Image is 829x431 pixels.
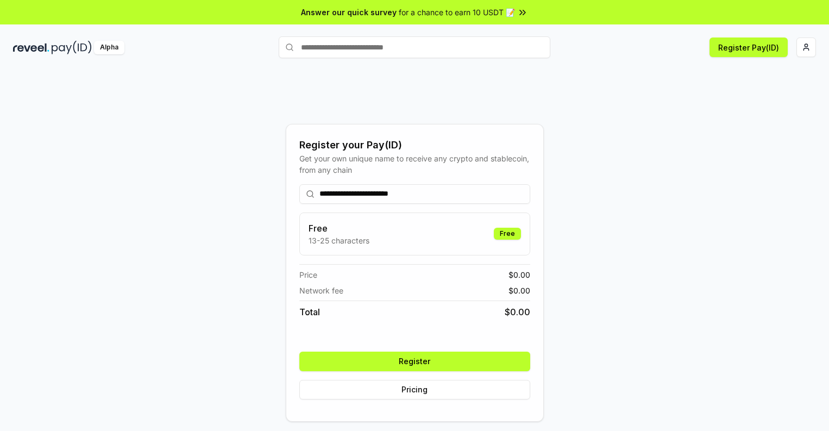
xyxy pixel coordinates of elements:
[508,269,530,280] span: $ 0.00
[299,380,530,399] button: Pricing
[399,7,515,18] span: for a chance to earn 10 USDT 📝
[505,305,530,318] span: $ 0.00
[299,352,530,371] button: Register
[13,41,49,54] img: reveel_dark
[299,285,343,296] span: Network fee
[709,38,788,57] button: Register Pay(ID)
[309,235,369,246] p: 13-25 characters
[508,285,530,296] span: $ 0.00
[299,269,317,280] span: Price
[301,7,397,18] span: Answer our quick survey
[309,222,369,235] h3: Free
[299,153,530,176] div: Get your own unique name to receive any crypto and stablecoin, from any chain
[299,305,320,318] span: Total
[94,41,124,54] div: Alpha
[52,41,92,54] img: pay_id
[299,138,530,153] div: Register your Pay(ID)
[494,228,521,240] div: Free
